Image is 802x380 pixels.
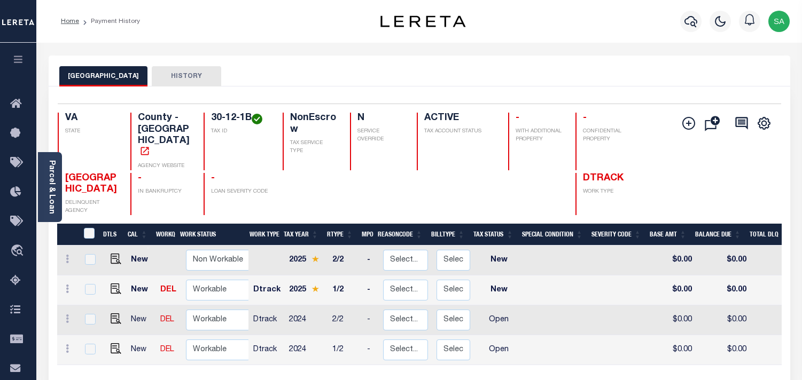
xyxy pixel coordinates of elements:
[59,66,147,86] button: [GEOGRAPHIC_DATA]
[363,305,379,335] td: -
[57,224,77,246] th: &nbsp;&nbsp;&nbsp;&nbsp;&nbsp;&nbsp;&nbsp;&nbsp;&nbsp;&nbsp;
[285,246,328,275] td: 2025
[474,246,523,275] td: New
[65,113,118,124] h4: VA
[696,246,751,275] td: $0.00
[651,246,696,275] td: $0.00
[211,128,270,136] p: TAX ID
[363,246,379,275] td: -
[290,113,337,136] h4: NonEscrow
[65,128,118,136] p: STATE
[152,66,221,86] button: HISTORY
[160,286,176,294] a: DEL
[357,224,373,246] th: MPO
[249,335,285,365] td: Dtrack
[211,113,270,124] h4: 30-12-1B
[651,305,696,335] td: $0.00
[474,305,523,335] td: Open
[474,335,523,365] td: Open
[583,128,636,144] p: CONFIDENTIAL PROPERTY
[65,173,117,195] span: [GEOGRAPHIC_DATA]
[516,113,519,123] span: -
[290,139,337,155] p: TAX SERVICE TYPE
[138,113,191,159] h4: County - [GEOGRAPHIC_DATA]
[127,275,156,305] td: New
[65,199,118,215] p: DELINQUENT AGENCY
[10,244,27,258] i: travel_explore
[138,173,142,183] span: -
[427,224,469,246] th: BillType: activate to sort column ascending
[176,224,248,246] th: Work Status
[285,305,328,335] td: 2024
[160,346,174,353] a: DEL
[691,224,745,246] th: Balance Due: activate to sort column ascending
[152,224,176,246] th: WorkQ
[373,224,427,246] th: ReasonCode: activate to sort column ascending
[745,224,792,246] th: Total DLQ: activate to sort column ascending
[328,305,363,335] td: 2/2
[587,224,645,246] th: Severity Code: activate to sort column ascending
[583,188,636,196] p: WORK TYPE
[583,173,624,183] span: DTRACK
[138,188,191,196] p: IN BANKRUPTCY
[380,15,466,27] img: logo-dark.svg
[696,335,751,365] td: $0.00
[61,18,79,25] a: Home
[768,11,790,32] img: svg+xml;base64,PHN2ZyB4bWxucz0iaHR0cDovL3d3dy53My5vcmcvMjAwMC9zdmciIHBvaW50ZXItZXZlbnRzPSJub25lIi...
[249,275,285,305] td: Dtrack
[323,224,357,246] th: RType: activate to sort column ascending
[312,286,319,292] img: Star.svg
[328,335,363,365] td: 1/2
[123,224,152,246] th: CAL: activate to sort column ascending
[77,224,99,246] th: &nbsp;
[516,128,563,144] p: WITH ADDITIONAL PROPERTY
[424,128,495,136] p: TAX ACCOUNT STATUS
[312,256,319,263] img: Star.svg
[363,335,379,365] td: -
[469,224,518,246] th: Tax Status: activate to sort column ascending
[651,335,696,365] td: $0.00
[474,275,523,305] td: New
[127,305,156,335] td: New
[127,335,156,365] td: New
[249,305,285,335] td: Dtrack
[518,224,587,246] th: Special Condition: activate to sort column ascending
[357,128,404,144] p: SERVICE OVERRIDE
[79,17,140,26] li: Payment History
[160,316,174,323] a: DEL
[245,224,279,246] th: Work Type
[583,113,587,123] span: -
[211,173,215,183] span: -
[48,160,55,214] a: Parcel & Loan
[138,162,191,170] p: AGENCY WEBSITE
[651,275,696,305] td: $0.00
[211,188,270,196] p: LOAN SEVERITY CODE
[357,113,404,124] h4: N
[328,246,363,275] td: 2/2
[99,224,123,246] th: DTLS
[363,275,379,305] td: -
[645,224,691,246] th: Base Amt: activate to sort column ascending
[279,224,323,246] th: Tax Year: activate to sort column ascending
[696,305,751,335] td: $0.00
[127,246,156,275] td: New
[285,275,328,305] td: 2025
[424,113,495,124] h4: ACTIVE
[285,335,328,365] td: 2024
[696,275,751,305] td: $0.00
[328,275,363,305] td: 1/2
